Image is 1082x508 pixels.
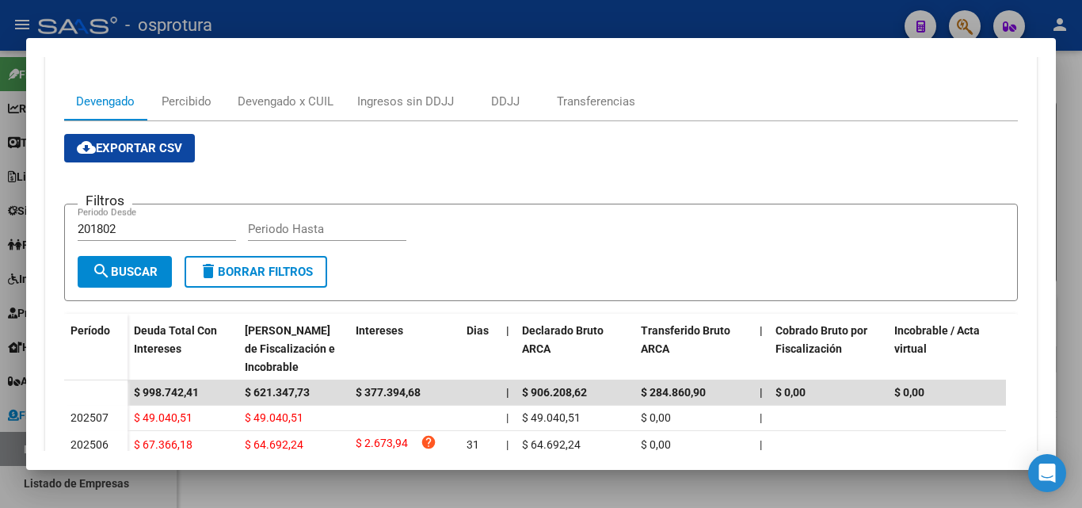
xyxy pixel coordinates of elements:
span: Incobrable / Acta virtual [894,324,980,355]
span: Borrar Filtros [199,265,313,279]
span: $ 377.394,68 [356,386,421,399]
span: 202507 [70,411,109,424]
div: DDJJ [491,93,520,110]
span: $ 64.692,24 [245,438,303,451]
span: $ 998.742,41 [134,386,199,399]
datatable-header-cell: Declarado Bruto ARCA [516,314,634,384]
datatable-header-cell: Intereses [349,314,460,384]
mat-icon: search [92,262,111,281]
div: Transferencias [557,93,635,110]
span: Cobrado Bruto por Fiscalización [775,324,867,355]
button: Borrar Filtros [185,256,327,288]
span: Período [70,324,110,337]
span: Intereses [356,324,403,337]
div: Devengado [76,93,135,110]
span: $ 0,00 [894,386,924,399]
span: $ 64.692,24 [522,438,581,451]
span: $ 0,00 [641,438,671,451]
div: Percibido [162,93,211,110]
span: Deuda Total Con Intereses [134,324,217,355]
span: $ 49.040,51 [522,411,581,424]
span: Exportar CSV [77,141,182,155]
button: Buscar [78,256,172,288]
datatable-header-cell: Transferido Bruto ARCA [634,314,753,384]
span: 202506 [70,438,109,451]
span: | [506,411,509,424]
datatable-header-cell: Dias [460,314,500,384]
span: Transferido Bruto ARCA [641,324,730,355]
span: $ 906.208,62 [522,386,587,399]
span: [PERSON_NAME] de Fiscalización e Incobrable [245,324,335,373]
div: Ingresos sin DDJJ [357,93,454,110]
i: help [421,434,436,450]
span: | [506,324,509,337]
span: | [760,411,762,424]
span: | [760,438,762,451]
span: $ 0,00 [775,386,806,399]
datatable-header-cell: Incobrable / Acta virtual [888,314,1007,384]
span: $ 49.040,51 [134,411,192,424]
span: | [506,386,509,399]
mat-icon: cloud_download [77,138,96,157]
span: 31 [467,438,479,451]
datatable-header-cell: Deuda Total Con Intereses [128,314,238,384]
datatable-header-cell: | [753,314,769,384]
span: $ 49.040,51 [245,411,303,424]
span: $ 2.673,94 [356,434,408,456]
button: Exportar CSV [64,134,195,162]
datatable-header-cell: Período [64,314,128,380]
span: | [506,438,509,451]
span: $ 621.347,73 [245,386,310,399]
datatable-header-cell: Deuda Bruta Neto de Fiscalización e Incobrable [238,314,349,384]
span: | [760,324,763,337]
div: Devengado x CUIL [238,93,333,110]
span: $ 284.860,90 [641,386,706,399]
span: $ 0,00 [641,411,671,424]
span: $ 67.366,18 [134,438,192,451]
mat-icon: delete [199,262,218,281]
datatable-header-cell: Cobrado Bruto por Fiscalización [769,314,888,384]
span: Buscar [92,265,158,279]
datatable-header-cell: | [500,314,516,384]
span: Dias [467,324,489,337]
div: Open Intercom Messenger [1028,454,1066,492]
h3: Filtros [78,192,132,209]
span: Declarado Bruto ARCA [522,324,604,355]
span: | [760,386,763,399]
